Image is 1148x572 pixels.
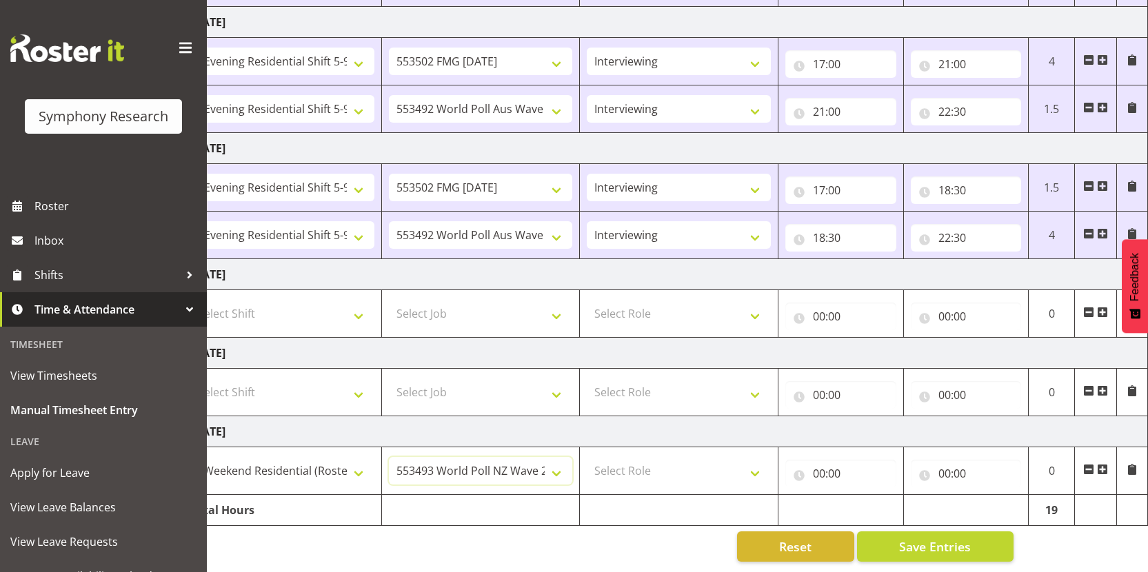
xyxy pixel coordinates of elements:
[911,50,1022,78] input: Click to select...
[3,330,203,358] div: Timesheet
[1029,38,1075,85] td: 4
[3,358,203,393] a: View Timesheets
[1129,253,1141,301] span: Feedback
[911,176,1022,204] input: Click to select...
[1122,239,1148,333] button: Feedback - Show survey
[10,34,124,62] img: Rosterit website logo
[785,176,896,204] input: Click to select...
[737,531,854,562] button: Reset
[1029,85,1075,133] td: 1.5
[1029,369,1075,416] td: 0
[3,393,203,427] a: Manual Timesheet Entry
[183,7,1148,38] td: [DATE]
[10,497,197,518] span: View Leave Balances
[911,303,1022,330] input: Click to select...
[39,106,168,127] div: Symphony Research
[3,456,203,490] a: Apply for Leave
[183,259,1148,290] td: [DATE]
[857,531,1014,562] button: Save Entries
[1029,212,1075,259] td: 4
[779,538,812,555] span: Reset
[1029,290,1075,338] td: 0
[3,427,203,456] div: Leave
[34,299,179,320] span: Time & Attendance
[911,460,1022,487] input: Click to select...
[10,531,197,552] span: View Leave Requests
[899,538,971,555] span: Save Entries
[3,490,203,524] a: View Leave Balances
[10,400,197,420] span: Manual Timesheet Entry
[785,50,896,78] input: Click to select...
[911,381,1022,409] input: Click to select...
[911,98,1022,125] input: Click to select...
[183,133,1148,164] td: [DATE]
[34,265,179,285] span: Shifts
[10,462,197,483] span: Apply for Leave
[785,460,896,487] input: Click to select...
[183,338,1148,369] td: [DATE]
[3,524,203,559] a: View Leave Requests
[785,98,896,125] input: Click to select...
[34,230,200,251] span: Inbox
[1029,447,1075,495] td: 0
[785,224,896,252] input: Click to select...
[34,196,200,216] span: Roster
[1029,495,1075,526] td: 19
[911,224,1022,252] input: Click to select...
[1029,164,1075,212] td: 1.5
[10,365,197,386] span: View Timesheets
[183,416,1148,447] td: [DATE]
[785,381,896,409] input: Click to select...
[785,303,896,330] input: Click to select...
[183,495,382,526] td: Total Hours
